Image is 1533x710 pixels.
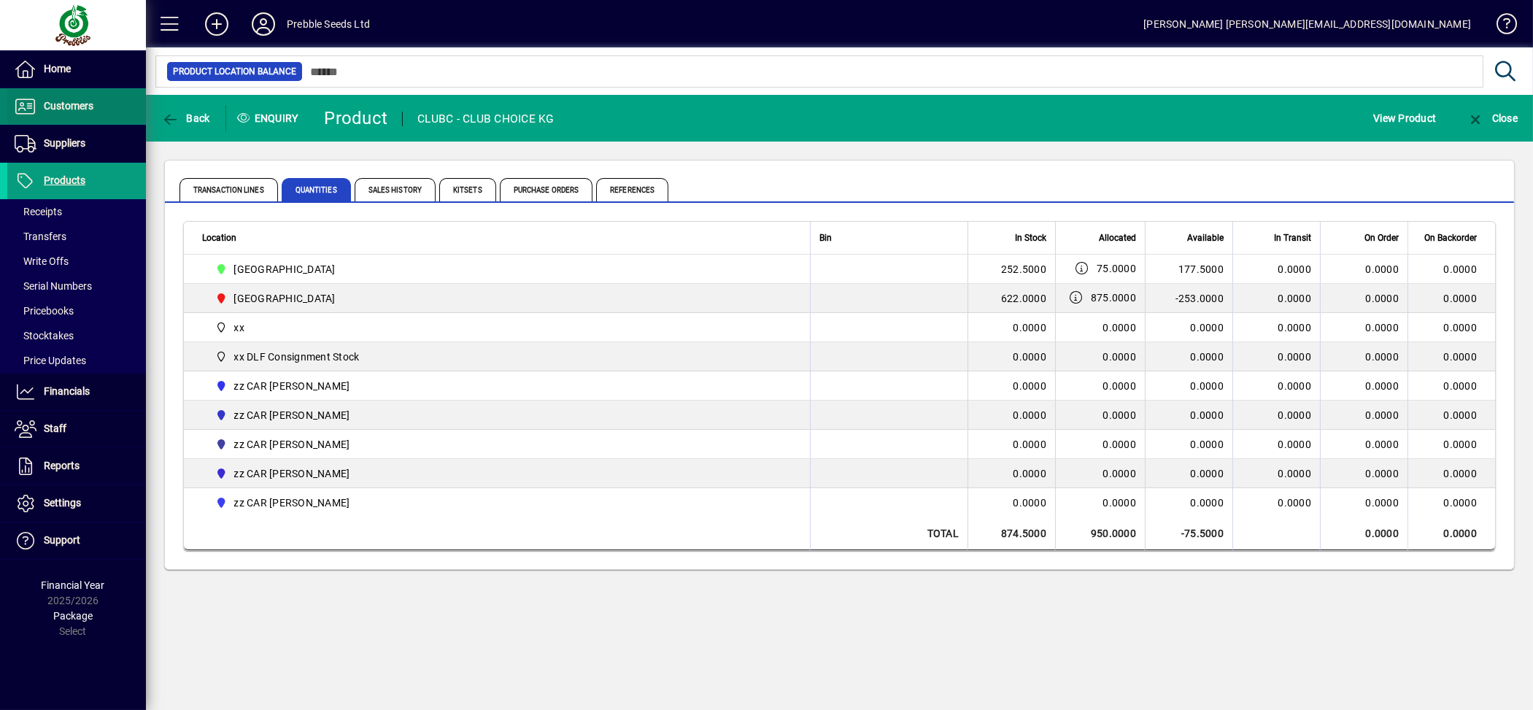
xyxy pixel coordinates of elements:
span: Financial Year [42,579,105,591]
span: xx DLF Consignment Stock [209,348,794,366]
td: 0.0000 [1145,313,1232,342]
td: 0.0000 [968,401,1055,430]
span: Close [1467,112,1518,124]
span: 0.0000 [1366,320,1399,335]
span: 0.0000 [1103,468,1137,479]
td: 0.0000 [968,488,1055,517]
td: 0.0000 [1407,488,1495,517]
a: Pricebooks [7,298,146,323]
span: Transaction Lines [179,178,278,201]
span: 0.0000 [1366,437,1399,452]
td: -75.5000 [1145,517,1232,550]
span: zz CAR MATT [209,465,794,482]
a: Financials [7,374,146,410]
span: 0.0000 [1366,495,1399,510]
span: 0.0000 [1366,350,1399,364]
span: zz CAR [PERSON_NAME] [234,379,350,393]
span: PALMERSTON NORTH [209,290,794,307]
div: Enquiry [226,107,314,130]
td: 0.0000 [1407,284,1495,313]
td: 0.0000 [1145,459,1232,488]
td: 0.0000 [1407,430,1495,459]
a: Transfers [7,224,146,249]
span: Financials [44,385,90,397]
a: Customers [7,88,146,125]
span: In Stock [1015,230,1046,246]
td: 0.0000 [1145,371,1232,401]
a: Knowledge Base [1486,3,1515,50]
span: Available [1187,230,1224,246]
span: 0.0000 [1366,408,1399,422]
td: 177.5000 [1145,255,1232,284]
td: 0.0000 [1407,459,1495,488]
span: Kitsets [439,178,496,201]
td: 0.0000 [1407,371,1495,401]
a: Stocktakes [7,323,146,348]
app-page-header-button: Close enquiry [1451,105,1533,131]
span: zz CAR [PERSON_NAME] [234,466,350,481]
span: xx DLF Consignment Stock [234,350,360,364]
td: 0.0000 [968,313,1055,342]
div: [PERSON_NAME] [PERSON_NAME][EMAIL_ADDRESS][DOMAIN_NAME] [1143,12,1471,36]
span: 0.0000 [1278,351,1312,363]
button: Profile [240,11,287,37]
button: Back [158,105,214,131]
span: 0.0000 [1278,322,1312,333]
span: Allocated [1099,230,1136,246]
td: 0.0000 [968,371,1055,401]
span: zz CAR [PERSON_NAME] [234,408,350,422]
span: 0.0000 [1366,262,1399,277]
td: 0.0000 [1407,401,1495,430]
span: 0.0000 [1103,409,1137,421]
span: Support [44,534,80,546]
span: xx [234,320,245,335]
span: zz CAR [PERSON_NAME] [234,495,350,510]
span: Staff [44,422,66,434]
td: 0.0000 [1145,488,1232,517]
app-page-header-button: Back [146,105,226,131]
span: 0.0000 [1278,263,1312,275]
td: 0.0000 [1407,313,1495,342]
button: Add [193,11,240,37]
td: 0.0000 [968,459,1055,488]
span: zz CAR [PERSON_NAME] [234,437,350,452]
td: 0.0000 [1145,342,1232,371]
span: Pricebooks [15,305,74,317]
span: Reports [44,460,80,471]
span: zz CAR CARL [209,377,794,395]
td: 0.0000 [1145,430,1232,459]
span: CHRISTCHURCH [209,261,794,278]
span: [GEOGRAPHIC_DATA] [234,291,336,306]
span: 0.0000 [1366,291,1399,306]
td: -253.0000 [1145,284,1232,313]
span: Package [53,610,93,622]
td: 950.0000 [1055,517,1145,550]
a: Suppliers [7,126,146,162]
td: 622.0000 [968,284,1055,313]
span: Price Updates [15,355,86,366]
div: Prebble Seeds Ltd [287,12,370,36]
span: References [596,178,668,201]
span: View Product [1373,107,1436,130]
span: 0.0000 [1366,379,1399,393]
td: 0.0000 [968,342,1055,371]
span: 0.0000 [1278,293,1312,304]
td: 0.0000 [1145,401,1232,430]
span: 0.0000 [1103,497,1137,509]
a: Support [7,522,146,559]
td: 0.0000 [1320,517,1407,550]
span: 0.0000 [1278,439,1312,450]
span: zz CAR CRAIG G [209,436,794,453]
span: 0.0000 [1366,466,1399,481]
span: Settings [44,497,81,509]
span: Product Location Balance [173,64,296,79]
td: 252.5000 [968,255,1055,284]
span: 0.0000 [1278,409,1312,421]
span: [GEOGRAPHIC_DATA] [234,262,336,277]
span: Write Offs [15,255,69,267]
td: 0.0000 [1407,517,1495,550]
a: Receipts [7,199,146,224]
span: On Order [1364,230,1399,246]
span: On Backorder [1424,230,1477,246]
span: Serial Numbers [15,280,92,292]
